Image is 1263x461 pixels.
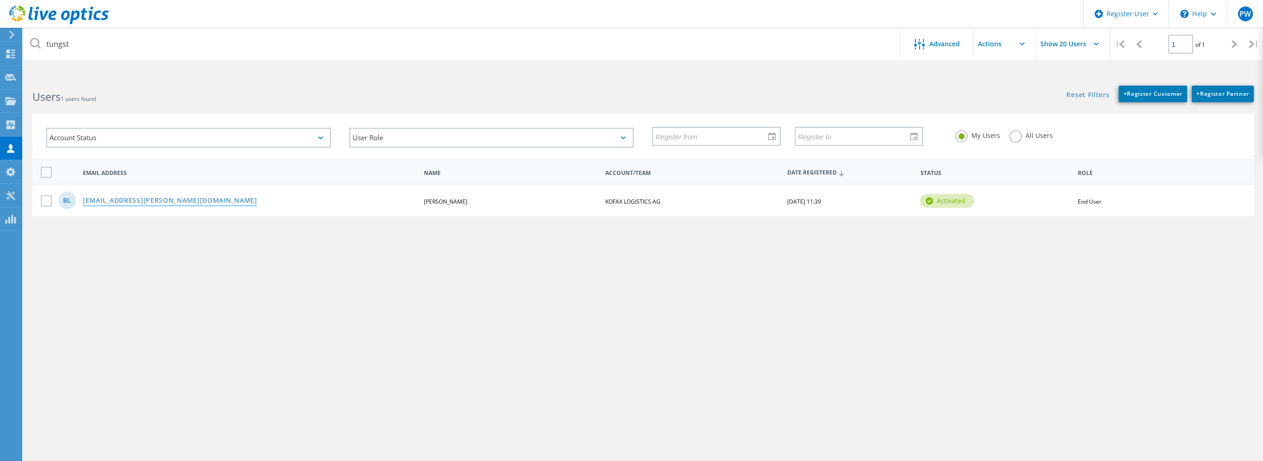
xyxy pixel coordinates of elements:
[787,170,912,176] span: Date Registered
[1110,28,1129,61] div: |
[23,28,900,60] input: Search users by name, email, company, etc.
[920,194,974,208] div: activated
[9,19,109,26] a: Live Optics Dashboard
[423,198,467,206] span: [PERSON_NAME]
[1244,28,1263,61] div: |
[1195,41,1205,49] span: of 1
[1119,86,1187,102] a: +Register Customer
[32,89,61,104] b: Users
[1180,10,1188,18] svg: \n
[1123,90,1127,98] b: +
[605,170,779,176] span: Account/Team
[46,128,331,148] div: Account Status
[955,130,1000,139] label: My Users
[1066,92,1109,100] a: Reset Filters
[929,41,960,47] span: Advanced
[605,198,660,206] span: KOFAX LOGISTICS AG
[1196,90,1200,98] b: +
[349,128,634,148] div: User Role
[63,197,71,204] span: BL
[1196,90,1249,98] span: Register Partner
[83,170,416,176] span: Email Address
[1009,130,1053,139] label: All Users
[1078,170,1239,176] span: Role
[1192,86,1254,102] a: +Register Partner
[1239,10,1251,18] span: PW
[796,127,915,145] input: Register to
[787,198,821,206] span: [DATE] 11:39
[653,127,773,145] input: Register from
[920,170,1070,176] span: Status
[1078,198,1101,206] span: End User
[423,170,597,176] span: Name
[83,197,257,205] a: [EMAIL_ADDRESS][PERSON_NAME][DOMAIN_NAME]
[61,95,96,103] span: 1 users found
[1123,90,1182,98] span: Register Customer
